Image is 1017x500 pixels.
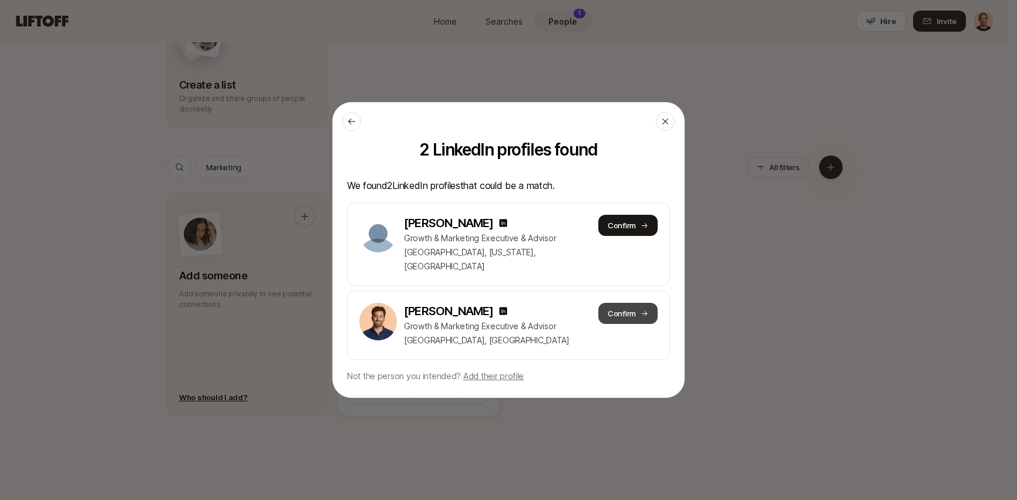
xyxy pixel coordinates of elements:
[404,303,494,319] p: [PERSON_NAME]
[359,303,397,340] img: 1576081553413
[404,245,591,273] p: [GEOGRAPHIC_DATA], [US_STATE], [GEOGRAPHIC_DATA]
[347,178,670,193] p: We found 2 LinkedIn profiles that could be a match.
[463,371,524,381] span: Add their profile
[404,231,591,245] p: Growth & Marketing Executive & Advisor
[347,140,670,159] p: 2 LinkedIn profiles found
[404,319,570,333] p: Growth & Marketing Executive & Advisor
[347,369,670,383] p: Not the person you intended?
[598,303,658,324] button: Confirm
[404,333,570,347] p: [GEOGRAPHIC_DATA], [GEOGRAPHIC_DATA]
[359,215,397,252] img: 9c8pery4andzj6ohjkjp54ma2
[404,215,494,231] p: [PERSON_NAME]
[598,215,658,236] button: Confirm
